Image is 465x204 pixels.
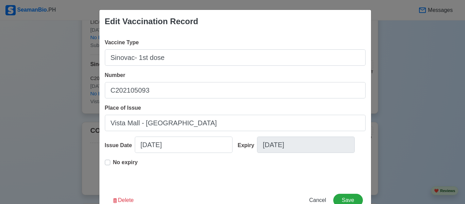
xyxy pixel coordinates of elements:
[105,15,198,28] div: Edit Vaccination Record
[105,40,139,45] span: Vaccine Type
[105,105,141,111] span: Place of Issue
[105,49,366,66] input: Ex: Sinovac 1st Dose
[105,115,366,131] input: Ex: Manila
[238,141,257,150] div: Expiry
[105,72,125,78] span: Number
[105,82,366,98] input: Ex: 1234567890
[105,141,135,150] div: Issue Date
[309,197,326,203] span: Cancel
[113,158,138,167] p: No expiry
